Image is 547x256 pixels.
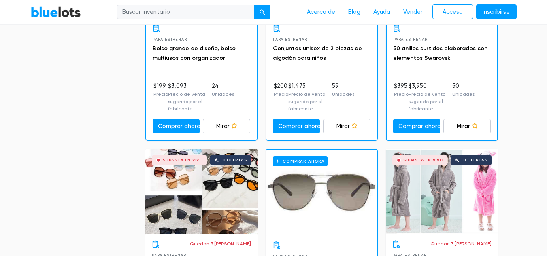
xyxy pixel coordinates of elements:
font: Subasta en vivo [403,158,443,163]
font: Comprar ahora [398,123,441,130]
a: Acerca de [300,4,342,20]
a: Blog [342,4,367,20]
a: Subasta en vivo 0 ofertas [145,149,258,234]
font: Unidades [452,91,475,97]
a: Inscribirse [476,4,517,19]
font: $1,475 [288,83,306,89]
font: $199 [153,83,166,89]
a: Mirar [203,119,250,134]
font: Quedan 3 [PERSON_NAME] [430,241,492,247]
font: Para estrenar [273,37,307,42]
a: Comprar ahora [393,119,441,134]
font: Inscribirse [483,8,510,15]
a: Comprar ahora [266,150,377,235]
font: 24 [212,83,219,89]
input: Buscar inventario [117,5,255,19]
a: Conjuntos unisex de 2 piezas de algodón para niños [273,45,362,61]
font: Unidades [212,91,234,97]
font: Para estrenar [393,37,427,42]
font: 50 [452,83,459,89]
font: Subasta en vivo [163,158,203,163]
font: 0 ofertas [463,158,487,163]
font: Comprar ahora [283,159,325,164]
a: 50 anillos surtidos elaborados con elementos Swarovski [393,45,487,61]
font: Acceso [443,8,463,15]
font: Ayuda [373,8,390,15]
font: Mirar [457,123,470,130]
font: Precio de venta sugerido por el fabricante [409,91,446,112]
a: Bolso grande de diseño, bolso multiusos con organizador [153,45,236,61]
font: Comprar ahora [278,123,321,130]
font: Quedan 3 [PERSON_NAME] [190,241,251,247]
font: Precio de venta sugerido por el fabricante [288,91,326,112]
font: Precio [274,91,288,97]
font: Precio de venta sugerido por el fabricante [168,91,205,112]
font: $200 [274,83,287,89]
font: $395 [394,83,407,89]
a: Vender [397,4,429,20]
a: Mirar [443,119,491,134]
a: Subasta en vivo 0 ofertas [386,149,498,234]
a: Comprar ahora [273,119,320,134]
font: Mirar [336,123,350,130]
font: Precio [394,91,409,97]
a: Ayuda [367,4,397,20]
font: Acerca de [307,8,335,15]
a: Acceso [432,4,473,19]
font: $3,093 [168,83,187,89]
font: Comprar ahora [158,123,200,130]
font: Para estrenar [153,37,187,42]
font: 59 [332,83,339,89]
font: $3,950 [409,83,427,89]
font: Vender [403,8,423,15]
a: Comprar ahora [153,119,200,134]
font: Blog [348,8,360,15]
font: Unidades [332,91,354,97]
font: Precio [153,91,168,97]
font: Mirar [216,123,230,130]
a: Mirar [323,119,370,134]
font: 0 ofertas [223,158,247,163]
